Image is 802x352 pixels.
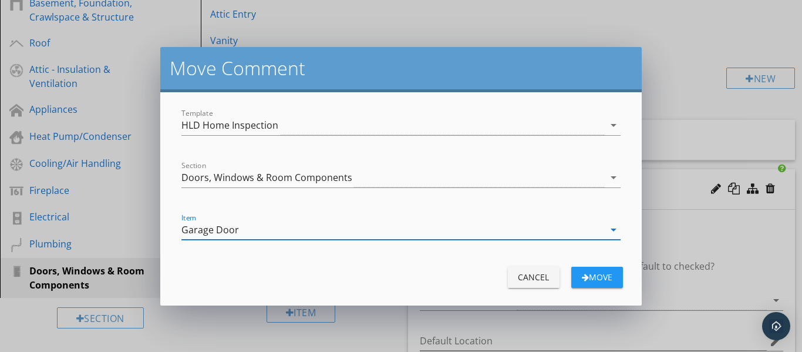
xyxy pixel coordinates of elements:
[508,267,560,288] button: Cancel
[581,271,614,283] div: Move
[181,120,278,130] div: HLD Home Inspection
[181,224,239,235] div: Garage Door
[606,118,621,132] i: arrow_drop_down
[170,56,632,80] h2: Move Comment
[517,271,550,283] div: Cancel
[762,312,790,340] div: Open Intercom Messenger
[606,170,621,185] i: arrow_drop_down
[181,172,352,183] div: Doors, Windows & Room Components
[571,267,623,288] button: Move
[606,223,621,237] i: arrow_drop_down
